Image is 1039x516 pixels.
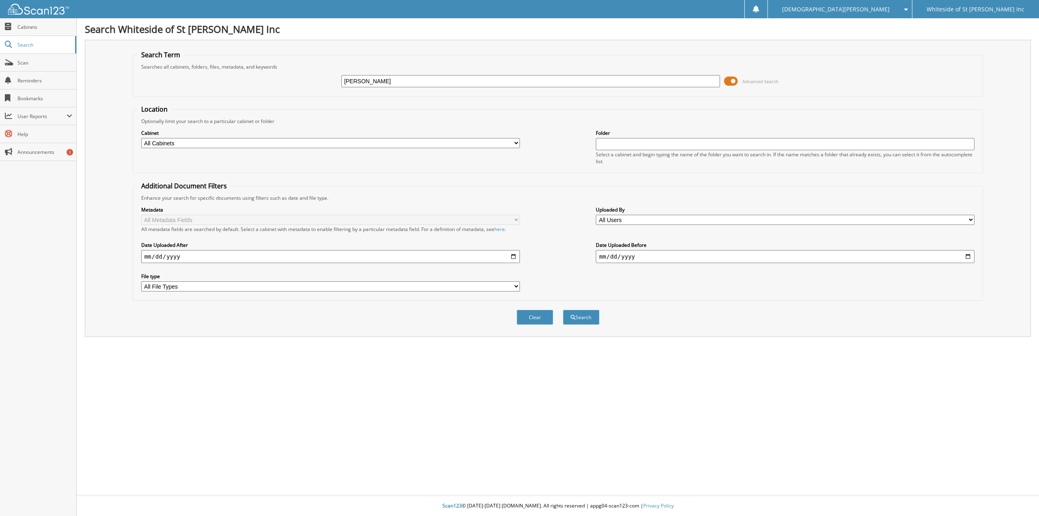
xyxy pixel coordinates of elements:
label: Date Uploaded After [141,242,520,248]
span: Cabinets [17,24,72,30]
div: Select a cabinet and begin typing the name of the folder you want to search in. If the name match... [596,151,974,165]
span: Scan [17,59,72,66]
span: Whiteside of St [PERSON_NAME] Inc [927,7,1024,12]
label: Folder [596,130,974,136]
div: © [DATE]-[DATE] [DOMAIN_NAME]. All rights reserved | appg04-scan123-com | [77,496,1039,516]
span: Scan123 [442,502,462,509]
a: Privacy Policy [643,502,674,509]
legend: Search Term [137,50,184,59]
div: Searches all cabinets, folders, files, metadata, and keywords [137,63,979,70]
iframe: Chat Widget [998,477,1039,516]
legend: Location [137,105,172,114]
label: File type [141,273,520,280]
input: start [141,250,520,263]
div: Enhance your search for specific documents using filters such as date and file type. [137,194,979,201]
span: Help [17,131,72,138]
div: Optionally limit your search to a particular cabinet or folder [137,118,979,125]
span: Reminders [17,77,72,84]
span: Bookmarks [17,95,72,102]
button: Clear [517,310,553,325]
h1: Search Whiteside of St [PERSON_NAME] Inc [85,22,1031,36]
label: Cabinet [141,130,520,136]
span: [DEMOGRAPHIC_DATA][PERSON_NAME] [782,7,890,12]
div: 1 [67,149,73,155]
div: All metadata fields are searched by default. Select a cabinet with metadata to enable filtering b... [141,226,520,233]
span: Advanced Search [742,78,778,84]
button: Search [563,310,599,325]
span: Search [17,41,71,48]
span: User Reports [17,113,67,120]
img: scan123-logo-white.svg [8,4,69,15]
a: here [494,226,505,233]
span: Announcements [17,149,72,155]
label: Metadata [141,206,520,213]
legend: Additional Document Filters [137,181,231,190]
label: Date Uploaded Before [596,242,974,248]
label: Uploaded By [596,206,974,213]
input: end [596,250,974,263]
